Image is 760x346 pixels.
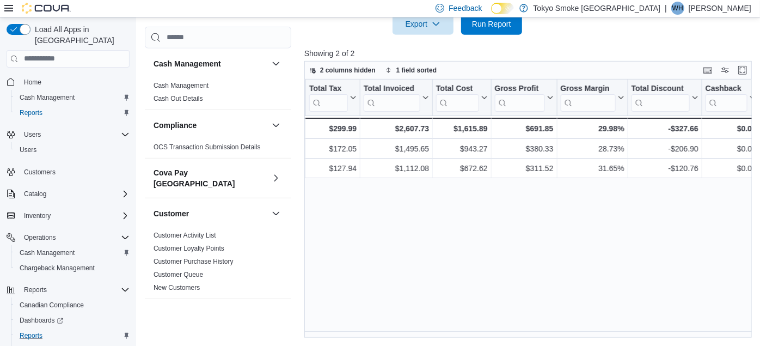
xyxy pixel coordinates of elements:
[472,19,511,29] span: Run Report
[736,64,749,77] button: Enter fullscreen
[436,83,479,94] div: Total Cost
[20,283,51,296] button: Reports
[154,208,189,218] h3: Customer
[665,2,667,15] p: |
[632,122,698,135] div: -$327.66
[24,211,51,220] span: Inventory
[20,165,130,179] span: Customers
[399,13,447,35] span: Export
[15,91,130,104] span: Cash Management
[145,228,291,298] div: Customer
[436,122,487,135] div: $1,615.89
[706,122,756,135] div: $0.00
[15,299,88,312] a: Canadian Compliance
[320,66,376,75] span: 2 columns hidden
[154,257,234,265] span: Customer Purchase History
[20,264,95,272] span: Chargeback Management
[396,66,437,75] span: 1 field sorted
[689,2,751,15] p: [PERSON_NAME]
[309,83,348,111] div: Total Tax
[15,91,79,104] a: Cash Management
[364,83,420,111] div: Total Invoiced
[15,329,47,342] a: Reports
[706,142,756,155] div: $0.00
[15,246,79,259] a: Cash Management
[20,166,60,179] a: Customers
[24,286,47,294] span: Reports
[20,145,36,154] span: Users
[2,164,134,180] button: Customers
[632,83,698,111] button: Total Discount
[11,245,134,260] button: Cash Management
[20,316,63,325] span: Dashboards
[436,162,487,175] div: $672.62
[15,262,130,275] span: Chargeback Management
[154,231,216,239] a: Customer Activity List
[495,122,554,135] div: $691.85
[632,83,690,94] div: Total Discount
[22,3,71,14] img: Cova
[560,83,615,111] div: Gross Margin
[154,283,200,292] span: New Customers
[20,187,51,201] button: Catalog
[145,78,291,109] div: Cash Management
[672,2,683,15] span: WH
[11,313,134,328] a: Dashboards
[701,64,714,77] button: Keyboard shortcuts
[20,209,55,222] button: Inventory
[364,142,429,155] div: $1,495.65
[2,186,134,202] button: Catalog
[2,127,134,142] button: Users
[154,244,224,252] a: Customer Loyalty Points
[632,142,698,155] div: -$206.90
[11,298,134,313] button: Canadian Compliance
[145,140,291,157] div: Compliance
[20,331,42,340] span: Reports
[20,187,130,201] span: Catalog
[154,167,267,189] h3: Cova Pay [GEOGRAPHIC_DATA]
[309,142,357,155] div: $172.05
[15,299,130,312] span: Canadian Compliance
[24,190,46,198] span: Catalog
[20,76,46,89] a: Home
[15,143,130,156] span: Users
[20,93,75,102] span: Cash Management
[24,130,41,139] span: Users
[154,270,203,278] span: Customer Queue
[154,58,221,69] h3: Cash Management
[560,122,624,135] div: 29.98%
[15,329,130,342] span: Reports
[560,83,624,111] button: Gross Margin
[269,207,283,220] button: Customer
[154,94,203,102] span: Cash Out Details
[560,142,624,155] div: 28.73%
[706,162,756,175] div: $0.00
[154,81,209,89] a: Cash Management
[706,83,747,111] div: Cashback
[491,3,514,14] input: Dark Mode
[20,301,84,309] span: Canadian Compliance
[436,83,487,111] button: Total Cost
[495,83,554,111] button: Gross Profit
[20,75,130,89] span: Home
[2,208,134,223] button: Inventory
[304,48,756,59] p: Showing 2 of 2
[449,3,482,14] span: Feedback
[495,83,545,111] div: Gross Profit
[560,162,624,175] div: 31.65%
[491,14,492,15] span: Dark Mode
[2,282,134,298] button: Reports
[560,83,615,94] div: Gross Margin
[154,119,267,130] button: Compliance
[461,13,522,35] button: Run Report
[11,105,134,120] button: Reports
[15,106,47,119] a: Reports
[15,262,99,275] a: Chargeback Management
[534,2,661,15] p: Tokyo Smoke [GEOGRAPHIC_DATA]
[2,230,134,245] button: Operations
[393,13,453,35] button: Export
[20,108,42,117] span: Reports
[309,83,357,111] button: Total Tax
[15,246,130,259] span: Cash Management
[11,142,134,157] button: Users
